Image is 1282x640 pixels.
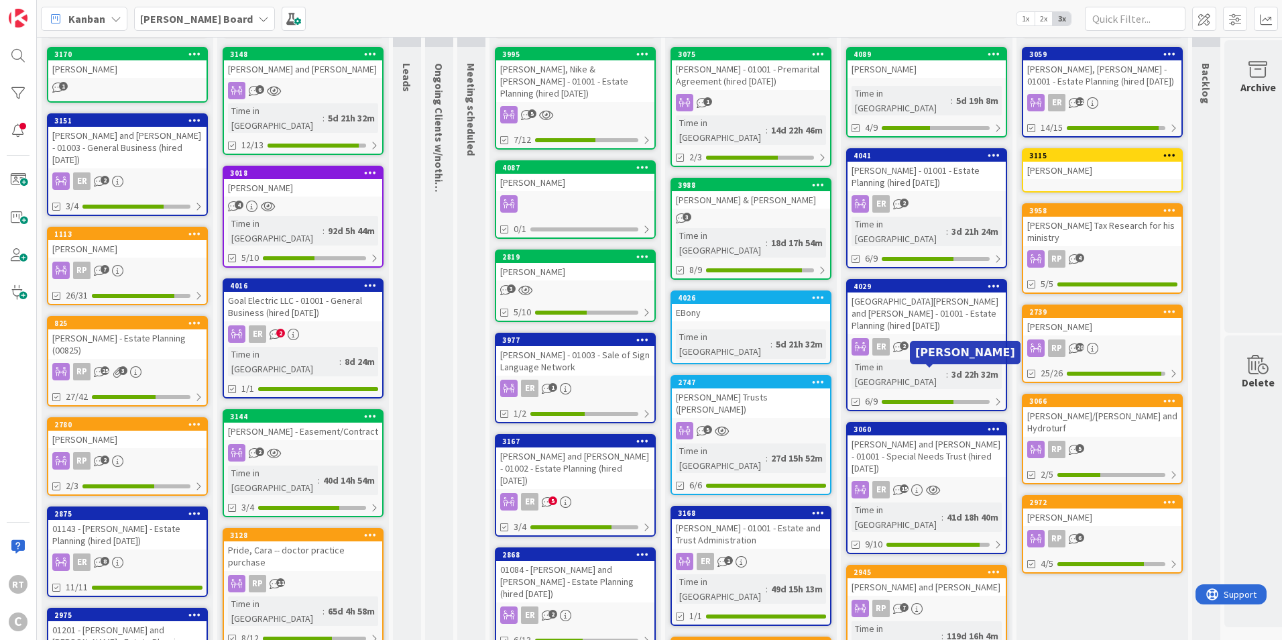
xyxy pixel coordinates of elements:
[48,60,207,78] div: [PERSON_NAME]
[255,85,264,94] span: 6
[672,48,830,90] div: 3075[PERSON_NAME] - 01001 - Premarital Agreement (hired [DATE])
[241,500,254,515] span: 3/4
[1023,60,1181,90] div: [PERSON_NAME], [PERSON_NAME] - 01001 - Estate Planning (hired [DATE])
[1085,7,1185,31] input: Quick Filter...
[224,411,382,423] div: 3144
[101,176,109,184] span: 2
[495,333,656,423] a: 3977[PERSON_NAME] - 01003 - Sale of Sign Language NetworkER1/2
[496,48,654,60] div: 3995
[848,280,1006,334] div: 4029[GEOGRAPHIC_DATA][PERSON_NAME] and [PERSON_NAME] - 01001 - Estate Planning (hired [DATE])
[772,337,826,352] div: 5d 21h 32m
[766,582,768,596] span: :
[249,575,266,592] div: RP
[848,566,1006,578] div: 2945
[852,217,946,246] div: Time in [GEOGRAPHIC_DATA]
[228,466,318,495] div: Time in [GEOGRAPHIC_DATA]
[768,123,826,138] div: 14d 22h 46m
[47,113,208,216] a: 3151[PERSON_NAME] and [PERSON_NAME] - 01003 - General Business (hired [DATE])ER3/4
[224,541,382,571] div: Pride, Cara -- doctor practice purchase
[224,280,382,321] div: 4016Goal Electric LLC - 01001 - General Business (hired [DATE])
[676,443,766,473] div: Time in [GEOGRAPHIC_DATA]
[852,360,946,389] div: Time in [GEOGRAPHIC_DATA]
[865,252,878,266] span: 6/9
[672,507,830,519] div: 3168
[678,50,830,59] div: 3075
[341,354,378,369] div: 8d 24m
[1048,339,1065,357] div: RP
[320,473,378,488] div: 40d 14h 54m
[848,566,1006,596] div: 2945[PERSON_NAME] and [PERSON_NAME]
[848,280,1006,292] div: 4029
[502,163,654,172] div: 4087
[951,93,953,108] span: :
[276,578,285,587] span: 11
[872,338,890,356] div: ER
[48,553,207,571] div: ER
[235,201,243,209] span: 4
[900,199,909,207] span: 2
[672,304,830,321] div: EBony
[495,47,656,150] a: 3995[PERSON_NAME], Nike & [PERSON_NAME] - 01001 - Estate Planning (hired [DATE])7/12
[224,167,382,197] div: 3018[PERSON_NAME]
[241,138,264,152] span: 12/13
[1029,206,1181,215] div: 3958
[1023,395,1181,407] div: 3066
[689,478,702,492] span: 6/6
[1075,343,1084,352] span: 20
[224,529,382,571] div: 3128Pride, Cara -- doctor practice purchase
[496,346,654,376] div: [PERSON_NAME] - 01003 - Sale of Sign Language Network
[54,229,207,239] div: 1113
[514,407,526,421] span: 1/2
[228,596,323,626] div: Time in [GEOGRAPHIC_DATA]
[230,412,382,421] div: 3144
[1023,530,1181,547] div: RP
[848,48,1006,60] div: 4089
[101,557,109,566] span: 8
[1029,50,1181,59] div: 3059
[28,2,61,18] span: Support
[848,162,1006,191] div: [PERSON_NAME] - 01001 - Estate Planning (hired [DATE])
[496,162,654,191] div: 4087[PERSON_NAME]
[59,82,68,91] span: 1
[101,456,109,464] span: 2
[1023,509,1181,526] div: [PERSON_NAME]
[54,420,207,429] div: 2780
[521,493,538,511] div: ER
[73,262,91,279] div: RP
[66,390,88,404] span: 27/42
[496,334,654,346] div: 3977
[325,223,378,238] div: 92d 5h 44m
[1023,217,1181,246] div: [PERSON_NAME] Tax Research for his ministry
[1029,498,1181,507] div: 2972
[223,409,384,517] a: 3144[PERSON_NAME] - Easement/ContractTime in [GEOGRAPHIC_DATA]:40d 14h 54m3/4
[854,425,1006,434] div: 3060
[495,250,656,322] a: 2819[PERSON_NAME]5/10
[548,383,557,392] span: 1
[1029,307,1181,317] div: 2739
[48,419,207,431] div: 2780
[946,224,948,239] span: :
[1022,148,1183,193] a: 3115[PERSON_NAME]
[900,341,909,350] span: 2
[768,235,826,250] div: 18d 17h 54m
[689,263,702,277] span: 8/9
[1023,150,1181,162] div: 3115
[1075,444,1084,453] span: 5
[323,111,325,125] span: :
[672,179,830,209] div: 3988[PERSON_NAME] & [PERSON_NAME]
[671,506,831,626] a: 3168[PERSON_NAME] - 01001 - Estate and Trust AdministrationERTime in [GEOGRAPHIC_DATA]:49d 15h 13...
[228,103,323,133] div: Time in [GEOGRAPHIC_DATA]
[68,11,105,27] span: Kanban
[502,252,654,262] div: 2819
[672,553,830,570] div: ER
[48,228,207,240] div: 1113
[66,479,78,493] span: 2/3
[1048,441,1065,458] div: RP
[502,550,654,559] div: 2868
[1029,396,1181,406] div: 3066
[1023,162,1181,179] div: [PERSON_NAME]
[946,367,948,382] span: :
[1023,496,1181,509] div: 2972
[514,222,526,236] span: 0/1
[48,127,207,168] div: [PERSON_NAME] and [PERSON_NAME] - 01003 - General Business (hired [DATE])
